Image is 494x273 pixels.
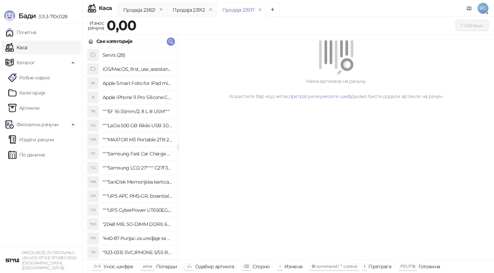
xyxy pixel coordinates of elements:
[103,190,172,201] h4: """UPS APC PM5-GR, Essential Surge Arrest,5 utic_nica"""
[86,19,105,32] div: Износ рачуна
[87,106,98,117] div: "18
[368,262,391,271] div: Претрага
[87,120,98,131] div: "5G
[87,78,98,89] div: AS
[266,3,280,17] button: Add tab
[311,264,357,269] span: ⌘ command / ⌃ control
[87,176,98,187] div: "MK
[186,264,192,269] span: ↑/↓
[456,20,489,31] button: Плаћање
[103,205,172,216] h4: """UPS CyberPower UT650EG, 650VA/360W , line-int., s_uko, desktop"""
[243,264,249,269] span: ⌫
[103,120,172,131] h4: """LaCie 500 GB Rikiki USB 3.0 / Ultra Compact & Resistant aluminum / USB 3.0 / 2.5"""""""
[19,12,36,20] span: Бади
[103,50,172,61] h4: Servis (28)
[94,264,100,269] span: 0-9
[256,7,264,13] button: remove
[103,233,172,244] h4: "440-87 Punjac za uredjaje sa micro USB portom 4/1, Stand."
[107,17,136,34] strong: 0,00
[87,219,98,230] div: "MS
[478,3,489,14] span: PG
[16,118,58,131] span: Фискални рачуни
[4,10,15,21] img: Logo
[87,247,98,258] div: "S5
[16,56,35,69] span: Каталог
[103,219,172,230] h4: "2048 MB, SO-DIMM DDRII, 667 MHz, Napajanje 1,8 0,1 V, Latencija CL5"
[87,134,98,145] div: "MP
[157,7,166,13] button: remove
[123,6,155,14] div: Продаја 23821
[173,6,205,14] div: Продаја 23912
[103,162,172,173] h4: """Samsung LCD 27"""" C27F390FHUXEN"""
[103,106,172,117] h4: """EF 16-35mm/2, 8 L III USM"""
[96,37,132,45] div: Све категорије
[206,7,215,13] button: remove
[103,247,172,258] h4: "923-0315 SVC,IPHONE 5/5S BATTERY REMOVAL TRAY Držač za iPhone sa kojim se otvara display
[252,262,270,271] div: Сторно
[8,101,40,115] a: ArtikliАртикли
[289,93,310,99] a: претрагу
[103,64,172,75] h4: iOS/MacOS_first_use_assistance (4)
[103,92,172,103] h4: Apple iPhone 11 Pro Silicone Case - Black
[99,6,112,11] div: Каса
[103,134,172,145] h4: """MAXTOR M3 Portable 2TB 2.5"""" crni eksterni hard disk HX-M201TCB/GM"""
[156,262,177,271] div: Потврди
[143,264,153,269] span: enter
[87,148,98,159] div: "FC
[364,264,365,269] span: f
[186,77,486,100] div: Нема артикала на рачуну. Користите бар код читач, или како бисте додали артикле на рачун.
[222,6,255,14] div: Продаја 23917
[400,264,415,269] span: F10 / F16
[8,133,54,146] a: Издати рачуни
[5,25,36,39] a: Почетна
[104,262,133,271] div: Унос шифре
[87,190,98,201] div: "AP
[8,86,46,100] a: Категорије
[83,48,178,260] div: grid
[195,262,234,271] div: Одабир артикла
[419,262,440,271] div: Готовина
[103,148,172,159] h4: """Samsung Fast Car Charge Adapter, brzi auto punja_, boja crna"""
[87,92,98,103] div: AI
[5,41,27,54] a: Каса
[279,264,281,269] span: +
[87,233,98,244] div: "PU
[5,253,19,267] img: 64x64-companyLogo-77b92cf4-9946-4f36-9751-bf7bb5fd2c7d.png
[87,162,98,173] div: "L2
[87,205,98,216] div: "CU
[22,250,77,270] small: PREDUZEĆE ZA TRGOVINU I USLUGE ISTYLE STORES DOO [GEOGRAPHIC_DATA] ([GEOGRAPHIC_DATA])
[8,71,50,85] a: Робне марке
[103,78,172,89] h4: Apple Smart Folio for iPad mini (A17 Pro) - Sage
[320,93,357,99] a: унесите шифру
[103,176,172,187] h4: """SanDisk Memorijska kartica 256GB microSDXC sa SD adapterom SDSQXA1-256G-GN6MA - Extreme PLUS, ...
[464,3,475,14] a: Документација
[8,148,45,162] a: По данима
[36,13,67,20] span: 3.11.3-710c028
[284,262,302,271] div: Измена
